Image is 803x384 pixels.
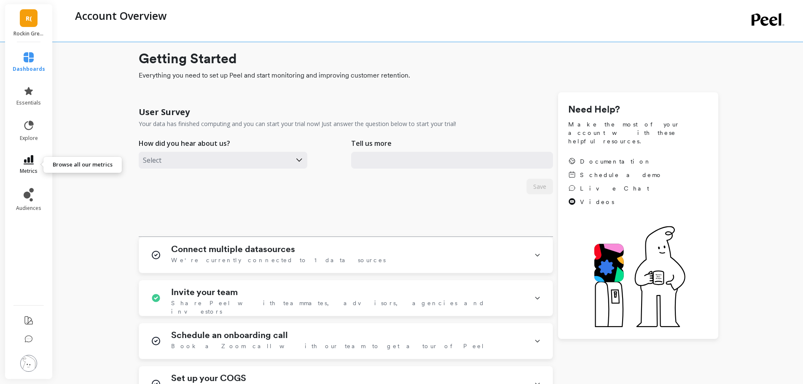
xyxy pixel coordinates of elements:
[171,342,485,350] span: Book a Zoom call with our team to get a tour of Peel
[20,135,38,142] span: explore
[568,171,663,179] a: Schedule a demo
[580,184,649,193] span: Live Chat
[16,205,41,212] span: audiences
[139,120,456,128] p: Your data has finished computing and you can start your trial now! Just answer the question below...
[580,171,663,179] span: Schedule a demo
[171,330,288,340] h1: Schedule an onboarding call
[351,138,392,148] p: Tell us more
[139,70,718,81] span: Everything you need to set up Peel and start monitoring and improving customer retention.
[26,13,32,23] span: R(
[16,99,41,106] span: essentials
[139,138,230,148] p: How did you hear about us?
[171,299,524,316] span: Share Peel with teammates, advisors, agencies and investors
[171,373,246,383] h1: Set up your COGS
[20,168,38,175] span: metrics
[171,256,386,264] span: We're currently connected to 1 data sources
[568,157,663,166] a: Documentation
[171,287,238,297] h1: Invite your team
[20,355,37,372] img: profile picture
[568,198,663,206] a: Videos
[139,48,718,69] h1: Getting Started
[171,244,295,254] h1: Connect multiple datasources
[568,102,708,117] h1: Need Help?
[13,66,45,73] span: dashboards
[13,30,44,37] p: Rockin Green (Essor)
[580,157,652,166] span: Documentation
[580,198,614,206] span: Videos
[75,8,167,23] p: Account Overview
[568,120,708,145] span: Make the most of your account with these helpful resources.
[139,106,190,118] h1: User Survey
